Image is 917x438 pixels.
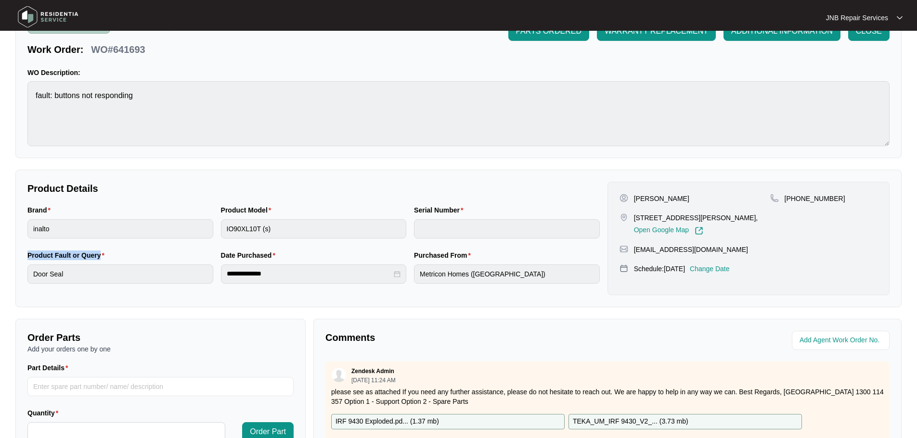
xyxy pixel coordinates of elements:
[331,387,884,406] p: please see as attached If you need any further assistance, please do not hesitate to reach out. W...
[27,377,294,396] input: Part Details
[634,245,748,254] p: [EMAIL_ADDRESS][DOMAIN_NAME]
[27,219,213,238] input: Brand
[620,245,628,253] img: map-pin
[27,68,890,77] p: WO Description:
[14,2,82,31] img: residentia service logo
[695,226,703,235] img: Link-External
[27,81,890,146] textarea: fault: buttons not responding
[414,250,475,260] label: Purchased From
[221,205,275,215] label: Product Model
[91,43,145,56] p: WO#641693
[634,213,758,223] p: [STREET_ADDRESS][PERSON_NAME],
[27,408,62,418] label: Quantity
[250,426,286,438] span: Order Part
[27,205,54,215] label: Brand
[351,377,396,383] p: [DATE] 11:24 AM
[800,335,884,346] input: Add Agent Work Order No.
[770,194,779,202] img: map-pin
[634,226,703,235] a: Open Google Map
[414,219,600,238] input: Serial Number
[27,43,83,56] p: Work Order:
[826,13,888,23] p: JNB Repair Services
[897,15,903,20] img: dropdown arrow
[336,416,439,427] p: IRF 9430 Exploded.pd... ( 1.37 mb )
[573,416,688,427] p: TEKA_UM_IRF 9430_V2_... ( 3.73 mb )
[620,264,628,273] img: map-pin
[414,205,467,215] label: Serial Number
[634,194,689,203] p: [PERSON_NAME]
[785,194,845,203] p: [PHONE_NUMBER]
[27,363,72,373] label: Part Details
[27,250,108,260] label: Product Fault or Query
[221,219,407,238] input: Product Model
[221,250,279,260] label: Date Purchased
[634,264,685,274] p: Schedule: [DATE]
[27,264,213,284] input: Product Fault or Query
[690,264,730,274] p: Change Date
[351,367,394,375] p: Zendesk Admin
[227,269,392,279] input: Date Purchased
[27,331,294,344] p: Order Parts
[414,264,600,284] input: Purchased From
[27,344,294,354] p: Add your orders one by one
[620,213,628,222] img: map-pin
[27,182,600,195] p: Product Details
[325,331,601,344] p: Comments
[332,368,346,382] img: user.svg
[620,194,628,202] img: user-pin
